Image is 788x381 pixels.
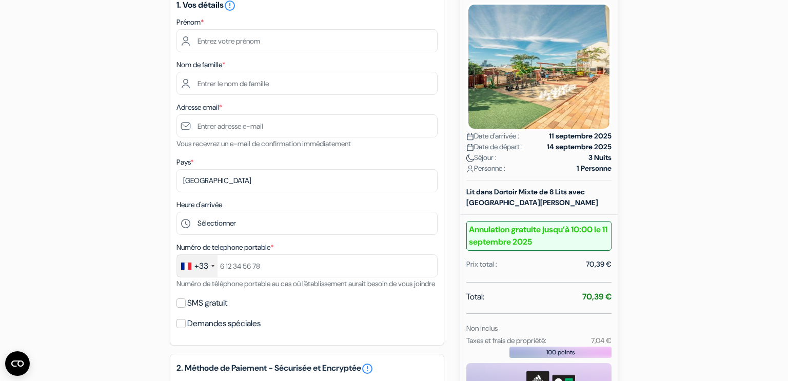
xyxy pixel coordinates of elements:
label: Demandes spéciales [187,316,261,331]
input: 6 12 34 56 78 [176,254,438,277]
span: Séjour : [466,152,497,163]
span: Total: [466,291,484,303]
strong: 11 septembre 2025 [549,131,612,142]
img: user_icon.svg [466,165,474,173]
span: 100 points [546,348,575,357]
strong: 14 septembre 2025 [547,142,612,152]
small: Vous recevrez un e-mail de confirmation immédiatement [176,139,351,148]
b: Annulation gratuite jusqu’à 10:00 le 11 septembre 2025 [466,221,612,251]
strong: 1 Personne [577,163,612,174]
strong: 3 Nuits [588,152,612,163]
small: Taxes et frais de propriété: [466,336,546,345]
div: France: +33 [177,255,218,277]
input: Entrez votre prénom [176,29,438,52]
strong: 70,39 € [582,291,612,302]
label: Heure d'arrivée [176,199,222,210]
label: Adresse email [176,102,222,113]
img: calendar.svg [466,144,474,151]
label: Nom de famille [176,59,225,70]
small: Non inclus [466,324,498,333]
input: Entrer adresse e-mail [176,114,438,137]
label: Numéro de telephone portable [176,242,273,253]
a: error_outline [361,363,373,375]
label: Pays [176,157,193,168]
span: Date d'arrivée : [466,131,519,142]
img: calendar.svg [466,133,474,141]
input: Entrer le nom de famille [176,72,438,95]
b: Lit dans Dortoir Mixte de 8 Lits avec [GEOGRAPHIC_DATA][PERSON_NAME] [466,187,598,207]
span: Date de départ : [466,142,523,152]
div: +33 [194,260,208,272]
button: Ouvrir le widget CMP [5,351,30,376]
img: moon.svg [466,154,474,162]
div: 70,39 € [586,259,612,270]
small: Numéro de téléphone portable au cas où l'établissement aurait besoin de vous joindre [176,279,435,288]
div: Prix total : [466,259,497,270]
h5: 2. Méthode de Paiement - Sécurisée et Encryptée [176,363,438,375]
small: 7,04 € [591,336,612,345]
span: Personne : [466,163,505,174]
label: SMS gratuit [187,296,227,310]
label: Prénom [176,17,204,28]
